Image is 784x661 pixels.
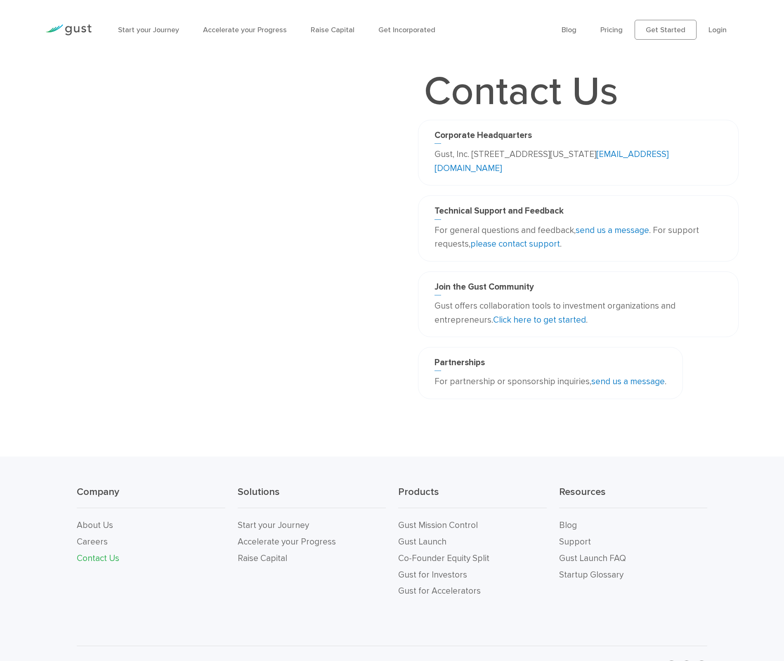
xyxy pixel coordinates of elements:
[559,520,577,530] a: Blog
[559,570,623,580] a: Startup Glossary
[435,130,722,144] h3: Corporate Headquarters
[435,224,722,251] p: For general questions and feedback, . For support requests, .
[238,537,336,547] a: Accelerate your Progress
[398,485,547,508] h3: Products
[77,520,113,530] a: About Us
[238,485,386,508] h3: Solutions
[562,26,576,34] a: Blog
[708,26,727,34] a: Login
[398,570,467,580] a: Gust for Investors
[418,72,624,112] h1: Contact Us
[203,26,287,34] a: Accelerate your Progress
[398,520,478,530] a: Gust Mission Control
[559,537,591,547] a: Support
[118,26,179,34] a: Start your Journey
[45,24,92,36] img: Gust Logo
[493,315,586,325] a: Click here to get started
[398,553,489,564] a: Co-Founder Equity Split
[238,520,309,530] a: Start your Journey
[600,26,623,34] a: Pricing
[238,553,287,564] a: Raise Capital
[435,147,722,175] p: Gust, Inc. [STREET_ADDRESS][US_STATE]
[77,485,225,508] h3: Company
[398,586,481,596] a: Gust for Accelerators
[398,537,446,547] a: Gust Launch
[435,375,666,389] p: For partnership or sponsorship inquiries, .
[576,225,649,235] a: send us a message
[635,20,697,40] a: Get Started
[559,553,626,564] a: Gust Launch FAQ
[470,239,560,249] a: please contact support
[77,537,108,547] a: Careers
[378,26,435,34] a: Get Incorporated
[435,149,668,174] a: [EMAIL_ADDRESS][DOMAIN_NAME]
[435,357,666,371] h3: Partnerships
[435,282,722,295] h3: Join the Gust Community
[435,299,722,327] p: Gust offers collaboration tools to investment organizations and entrepreneurs. .
[559,485,708,508] h3: Resources
[591,376,665,387] a: send us a message
[77,553,119,564] a: Contact Us
[435,206,722,219] h3: Technical Support and Feedback
[311,26,354,34] a: Raise Capital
